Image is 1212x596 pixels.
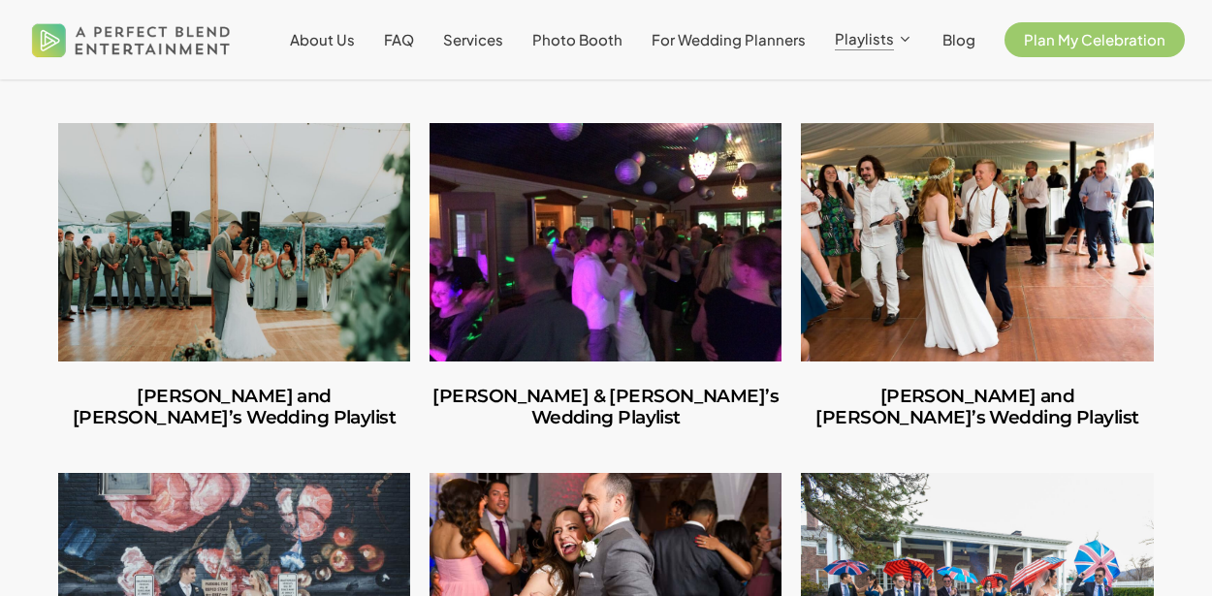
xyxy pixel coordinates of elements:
span: Services [443,30,503,48]
a: Shannon & Brian’s Wedding Playlist [430,123,781,361]
span: For Wedding Planners [652,30,806,48]
a: Services [443,32,503,47]
span: Photo Booth [532,30,622,48]
a: Emma and Chad’s Wedding Playlist [801,123,1153,361]
a: For Wedding Planners [652,32,806,47]
span: About Us [290,30,355,48]
a: Patrick and Jessica’s Wedding Playlist [58,361,410,454]
a: Photo Booth [532,32,622,47]
span: FAQ [384,30,414,48]
img: A Perfect Blend Entertainment [27,8,236,72]
a: About Us [290,32,355,47]
a: Playlists [835,31,913,48]
a: Shannon & Brian’s Wedding Playlist [430,361,781,454]
span: Plan My Celebration [1024,30,1165,48]
span: Blog [942,30,975,48]
a: Plan My Celebration [1005,32,1185,47]
a: Blog [942,32,975,47]
a: FAQ [384,32,414,47]
span: Playlists [835,29,894,47]
a: Emma and Chad’s Wedding Playlist [801,361,1153,454]
a: Patrick and Jessica’s Wedding Playlist [58,123,410,361]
